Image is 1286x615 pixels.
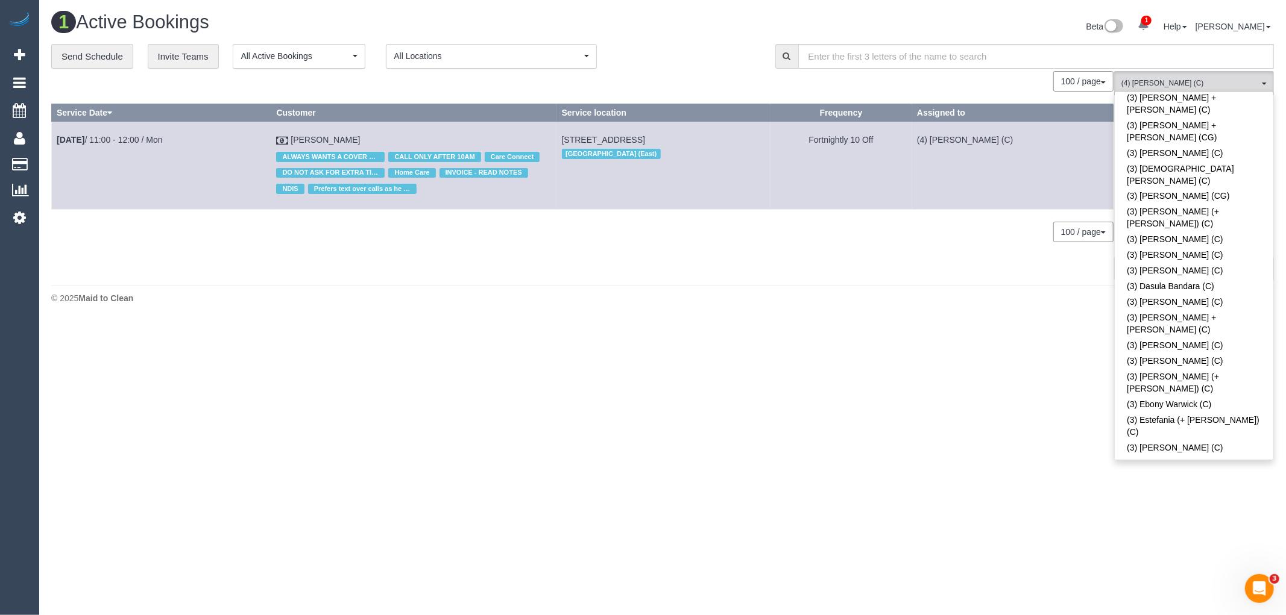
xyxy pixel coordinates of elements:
a: (3) [PERSON_NAME] + [PERSON_NAME] (C) [1115,310,1273,338]
span: ALWAYS WANTS A COVER CLEANER [276,152,385,161]
a: Help [1164,22,1187,31]
i: Check Payment [276,137,288,145]
th: Service Date [52,104,271,122]
a: (3) [PERSON_NAME] (C) [1115,440,1273,456]
b: [DATE] [57,135,84,145]
th: Customer [271,104,556,122]
a: (3) [PERSON_NAME] (+ [PERSON_NAME]) (C) [1115,204,1273,232]
td: Frequency [771,122,912,209]
a: (3) Dasula Bandara (C) [1115,279,1273,295]
h1: Active Bookings [51,12,654,33]
strong: Maid to Clean [78,293,133,303]
th: Service location [556,104,771,122]
a: (3) [PERSON_NAME] (+ Shafwan) (C) [1115,456,1273,484]
span: [STREET_ADDRESS] [562,135,645,145]
span: Care Connect [485,152,540,161]
button: All Active Bookings [233,44,365,69]
div: © 2025 [51,292,1274,304]
a: [DATE]/ 11:00 - 12:00 / Mon [57,135,163,145]
a: (3) Ebony Warwick (C) [1115,397,1273,413]
button: 100 / page [1053,71,1114,92]
nav: Pagination navigation [1054,222,1114,242]
img: Automaid Logo [7,12,31,29]
a: (3) Estefania (+ [PERSON_NAME]) (C) [1115,413,1273,440]
button: 100 / page [1053,222,1114,242]
iframe: Intercom live chat [1245,574,1274,603]
a: (3) [PERSON_NAME] (C) [1115,248,1273,263]
a: (3) [PERSON_NAME] (CG) [1115,189,1273,204]
ol: All Teams [1114,71,1274,90]
a: Send Schedule [51,44,133,69]
span: Prefers text over calls as he is hard of hearing [308,184,417,193]
span: CALL ONLY AFTER 10AM [388,152,481,161]
span: 1 [1141,16,1152,25]
th: Assigned to [912,104,1114,122]
a: 1 [1132,12,1155,39]
a: (3) [PERSON_NAME] (C) [1115,295,1273,310]
span: All Locations [394,50,581,62]
a: (3) [PERSON_NAME] (C) [1115,145,1273,161]
nav: Pagination navigation [1054,71,1114,92]
a: Invite Teams [148,44,219,69]
a: [PERSON_NAME] [1196,22,1271,31]
button: All Locations [386,44,597,69]
span: 3 [1270,574,1279,584]
a: (3) [PERSON_NAME] (C) [1115,338,1273,354]
td: Assigned to [912,122,1114,209]
a: (3) [PERSON_NAME] + [PERSON_NAME] (CG) [1115,117,1273,145]
span: DO NOT ASK FOR EXTRA TIME [276,168,385,178]
td: Customer [271,122,556,209]
button: (4) [PERSON_NAME] (C) [1114,71,1274,96]
a: (3) [PERSON_NAME] (C) [1115,263,1273,279]
span: NDIS [276,184,304,193]
a: [PERSON_NAME] [291,135,360,145]
th: Frequency [771,104,912,122]
td: Schedule date [52,122,271,209]
span: All Active Bookings [241,50,350,62]
input: Enter the first 3 letters of the name to search [798,44,1275,69]
a: (3) [PERSON_NAME] (C) [1115,354,1273,369]
span: 1 [51,11,76,33]
span: INVOICE - READ NOTES [440,168,528,178]
span: Home Care [388,168,435,178]
td: Service location [556,122,771,209]
div: Location [562,146,766,161]
a: (3) [PERSON_NAME] (+ [PERSON_NAME]) (C) [1115,369,1273,397]
img: New interface [1103,19,1123,35]
a: (3) [PERSON_NAME] + [PERSON_NAME] (C) [1115,90,1273,117]
a: (3) [DEMOGRAPHIC_DATA][PERSON_NAME] (C) [1115,161,1273,189]
a: (3) [PERSON_NAME] (C) [1115,232,1273,248]
span: [GEOGRAPHIC_DATA] (East) [562,149,661,158]
span: (4) [PERSON_NAME] (C) [1121,78,1259,89]
a: Beta [1086,22,1124,31]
